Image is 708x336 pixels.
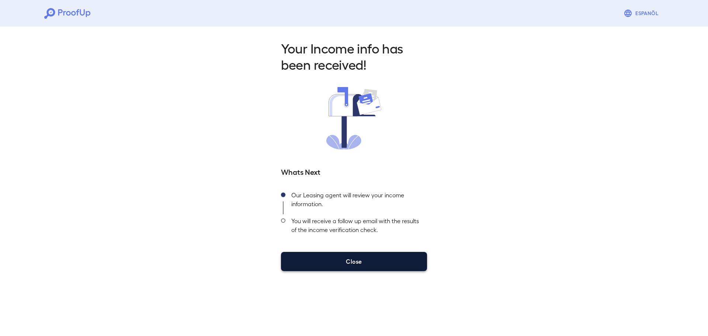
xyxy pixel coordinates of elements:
button: Close [281,252,427,271]
div: Our Leasing agent will review your income information. [285,188,427,214]
img: received.svg [326,87,382,149]
h2: Your Income info has been received! [281,40,427,72]
button: Espanõl [621,6,664,21]
h5: Whats Next [281,166,427,177]
div: You will receive a follow up email with the results of the income verification check. [285,214,427,240]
